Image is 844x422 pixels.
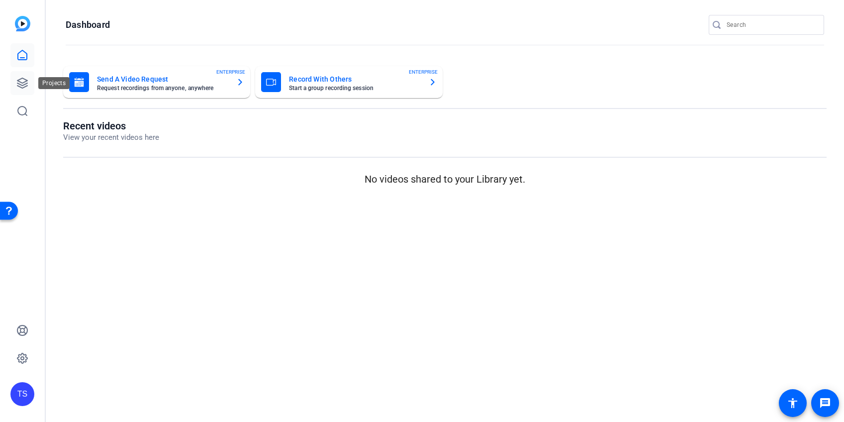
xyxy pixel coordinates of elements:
[63,172,827,187] p: No videos shared to your Library yet.
[409,68,438,76] span: ENTERPRISE
[66,19,110,31] h1: Dashboard
[15,16,30,31] img: blue-gradient.svg
[255,66,442,98] button: Record With OthersStart a group recording sessionENTERPRISE
[38,77,70,89] div: Projects
[216,68,245,76] span: ENTERPRISE
[10,382,34,406] div: TS
[97,85,228,91] mat-card-subtitle: Request recordings from anyone, anywhere
[819,397,831,409] mat-icon: message
[787,397,799,409] mat-icon: accessibility
[63,120,159,132] h1: Recent videos
[727,19,816,31] input: Search
[63,66,250,98] button: Send A Video RequestRequest recordings from anyone, anywhereENTERPRISE
[289,85,420,91] mat-card-subtitle: Start a group recording session
[63,132,159,143] p: View your recent videos here
[289,73,420,85] mat-card-title: Record With Others
[97,73,228,85] mat-card-title: Send A Video Request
